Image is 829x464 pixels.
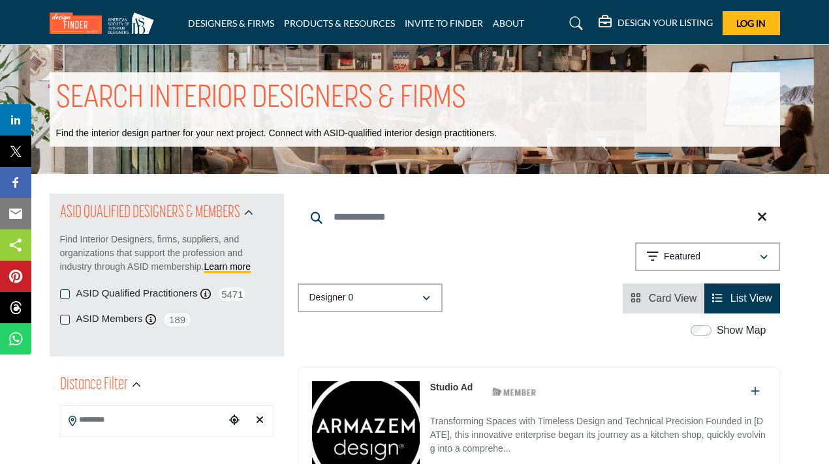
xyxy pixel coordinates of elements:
span: Card View [649,293,697,304]
p: Find the interior design partner for your next project. Connect with ASID-qualified interior desi... [56,127,497,140]
span: Log In [736,18,766,29]
a: View List [712,293,772,304]
div: DESIGN YOUR LISTING [599,16,713,31]
img: ASID Members Badge Icon [485,384,544,400]
p: Featured [664,250,700,263]
li: List View [704,283,779,313]
span: 189 [163,312,192,328]
h2: Distance Filter [60,373,128,397]
a: INVITE TO FINDER [405,18,483,29]
li: Card View [623,283,704,313]
a: Studio Ad [430,382,473,392]
label: ASID Qualified Practitioners [76,286,198,301]
button: Designer 0 [298,283,443,312]
h1: SEARCH INTERIOR DESIGNERS & FIRMS [56,79,466,119]
h5: DESIGN YOUR LISTING [618,17,713,29]
input: ASID Members checkbox [60,315,70,325]
a: Add To List [751,386,760,397]
button: Log In [723,11,780,35]
h2: ASID QUALIFIED DESIGNERS & MEMBERS [60,201,240,225]
button: Featured [635,242,780,271]
a: Transforming Spaces with Timeless Design and Technical Precision Founded in [DATE], this innovati... [430,407,766,458]
p: Transforming Spaces with Timeless Design and Technical Precision Founded in [DATE], this innovati... [430,414,766,458]
input: Search Location [61,407,225,433]
span: List View [730,293,772,304]
p: Studio Ad [430,381,473,394]
a: PRODUCTS & RESOURCES [284,18,395,29]
a: Learn more [204,261,251,272]
a: DESIGNERS & FIRMS [188,18,274,29]
input: Search Keyword [298,201,780,233]
p: Find Interior Designers, firms, suppliers, and organizations that support the profession and indu... [60,233,274,274]
img: Site Logo [50,12,161,34]
input: ASID Qualified Practitioners checkbox [60,289,70,299]
span: 5471 [217,286,247,302]
a: ABOUT [493,18,524,29]
a: Search [557,13,591,34]
div: Clear search location [250,407,269,435]
label: ASID Members [76,312,143,326]
label: Show Map [717,323,766,338]
p: Designer 0 [309,291,354,304]
div: Choose your current location [225,407,243,435]
a: View Card [631,293,696,304]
